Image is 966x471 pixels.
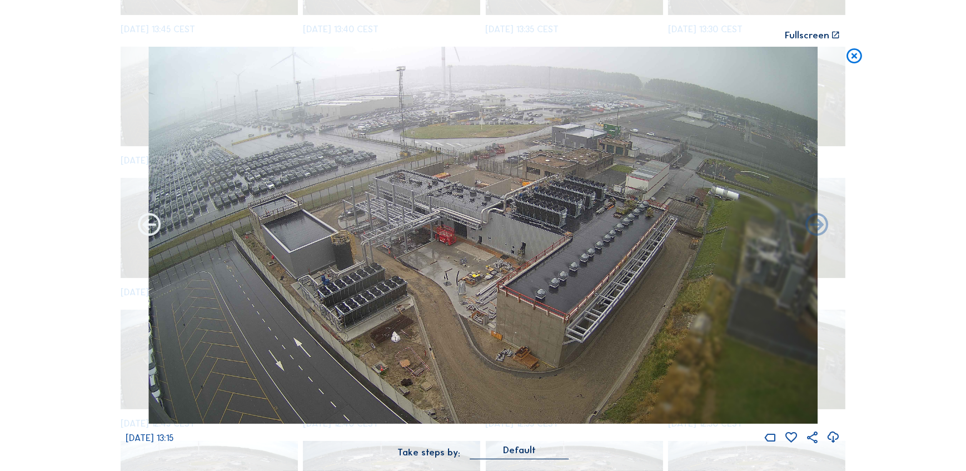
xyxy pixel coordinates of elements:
i: Forward [136,212,163,240]
div: Fullscreen [785,31,829,40]
div: Take steps by: [397,448,460,457]
span: [DATE] 13:15 [126,432,173,443]
i: Back [803,212,831,240]
div: Default [503,445,536,455]
div: Default [470,445,569,458]
img: Image [148,47,818,424]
